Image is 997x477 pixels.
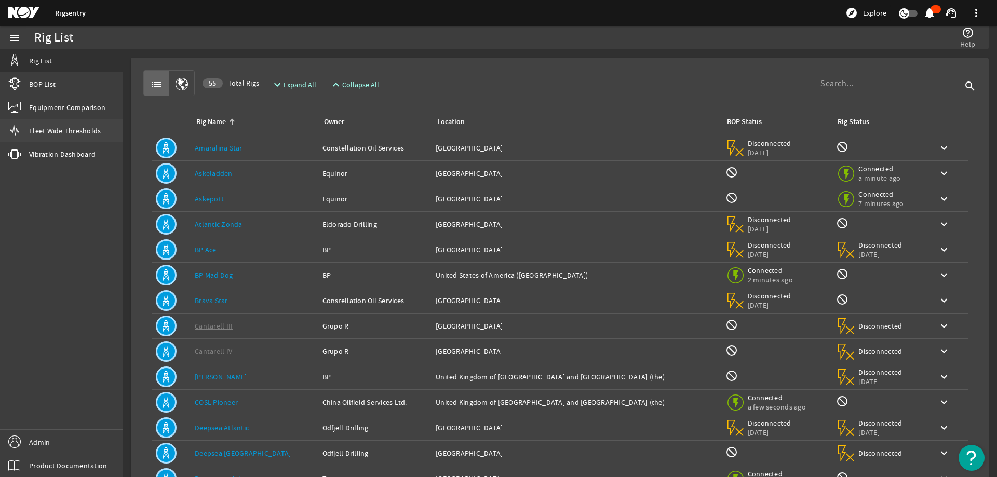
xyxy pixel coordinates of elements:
[938,345,950,358] mat-icon: keyboard_arrow_down
[437,116,465,128] div: Location
[436,397,717,407] div: United Kingdom of [GEOGRAPHIC_DATA] and [GEOGRAPHIC_DATA] (the)
[29,79,56,89] span: BOP List
[938,447,950,459] mat-icon: keyboard_arrow_down
[836,395,848,407] mat-icon: Rig Monitoring not available for this rig
[838,116,869,128] div: Rig Status
[436,219,717,229] div: [GEOGRAPHIC_DATA]
[322,321,427,331] div: Grupo R
[436,346,717,357] div: [GEOGRAPHIC_DATA]
[322,448,427,458] div: Odfjell Drilling
[436,448,717,458] div: [GEOGRAPHIC_DATA]
[938,193,950,205] mat-icon: keyboard_arrow_down
[938,320,950,332] mat-icon: keyboard_arrow_down
[748,266,793,275] span: Connected
[858,321,902,331] span: Disconnected
[858,250,902,259] span: [DATE]
[436,168,717,179] div: [GEOGRAPHIC_DATA]
[960,39,975,49] span: Help
[195,116,310,128] div: Rig Name
[8,32,21,44] mat-icon: menu
[748,402,806,412] span: a few seconds ago
[748,215,792,224] span: Disconnected
[436,372,717,382] div: United Kingdom of [GEOGRAPHIC_DATA] and [GEOGRAPHIC_DATA] (the)
[725,370,738,382] mat-icon: BOP Monitoring not available for this rig
[938,218,950,230] mat-icon: keyboard_arrow_down
[195,245,217,254] a: BP Ace
[196,116,226,128] div: Rig Name
[959,445,985,471] button: Open Resource Center
[836,141,848,153] mat-icon: Rig Monitoring not available for this rig
[964,1,989,25] button: more_vert
[863,8,886,18] span: Explore
[845,7,858,19] mat-icon: explore
[267,75,320,94] button: Expand All
[271,78,279,91] mat-icon: expand_more
[8,148,21,160] mat-icon: vibration
[938,421,950,434] mat-icon: keyboard_arrow_down
[55,8,86,18] a: Rigsentry
[322,270,427,280] div: BP
[725,319,738,331] mat-icon: BOP Monitoring not available for this rig
[322,295,427,306] div: Constellation Oil Services
[748,250,792,259] span: [DATE]
[324,116,344,128] div: Owner
[858,428,902,437] span: [DATE]
[725,192,738,204] mat-icon: BOP Monitoring not available for this rig
[945,7,958,19] mat-icon: support_agent
[748,393,806,402] span: Connected
[858,240,902,250] span: Disconnected
[29,126,101,136] span: Fleet Wide Thresholds
[195,143,242,153] a: Amaralina Star
[748,224,792,234] span: [DATE]
[342,79,379,90] span: Collapse All
[748,418,792,428] span: Disconnected
[322,143,427,153] div: Constellation Oil Services
[748,275,793,284] span: 2 minutes ago
[436,116,712,128] div: Location
[436,244,717,255] div: [GEOGRAPHIC_DATA]
[29,149,96,159] span: Vibration Dashboard
[326,75,383,94] button: Collapse All
[195,194,224,203] a: Askepott
[322,116,423,128] div: Owner
[725,344,738,357] mat-icon: BOP Monitoring not available for this rig
[195,296,228,305] a: Brava Star
[962,26,974,39] mat-icon: help_outline
[938,371,950,383] mat-icon: keyboard_arrow_down
[436,143,717,153] div: [GEOGRAPHIC_DATA]
[748,291,792,301] span: Disconnected
[322,397,427,407] div: China Oilfield Services Ltd.
[748,301,792,310] span: [DATE]
[322,372,427,382] div: BP
[858,189,904,199] span: Connected
[748,428,792,437] span: [DATE]
[820,77,962,90] input: Search...
[322,168,427,179] div: Equinor
[436,423,717,433] div: [GEOGRAPHIC_DATA]
[964,80,976,92] i: search
[727,116,762,128] div: BOP Status
[195,372,247,381] a: [PERSON_NAME]
[858,418,902,428] span: Disconnected
[29,56,52,66] span: Rig List
[858,347,902,356] span: Disconnected
[938,243,950,256] mat-icon: keyboard_arrow_down
[858,199,904,208] span: 7 minutes ago
[836,217,848,229] mat-icon: Rig Monitoring not available for this rig
[195,398,238,407] a: COSL Pioneer
[841,5,891,21] button: Explore
[29,460,107,471] span: Product Documentation
[195,169,233,178] a: Askeladden
[195,321,233,331] a: Cantarell III
[923,7,936,19] mat-icon: notifications
[938,396,950,408] mat-icon: keyboard_arrow_down
[322,346,427,357] div: Grupo R
[34,33,73,43] div: Rig List
[748,139,792,148] span: Disconnected
[938,167,950,180] mat-icon: keyboard_arrow_down
[748,148,792,157] span: [DATE]
[436,194,717,204] div: [GEOGRAPHIC_DATA]
[150,78,163,91] mat-icon: list
[436,295,717,306] div: [GEOGRAPHIC_DATA]
[322,194,427,204] div: Equinor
